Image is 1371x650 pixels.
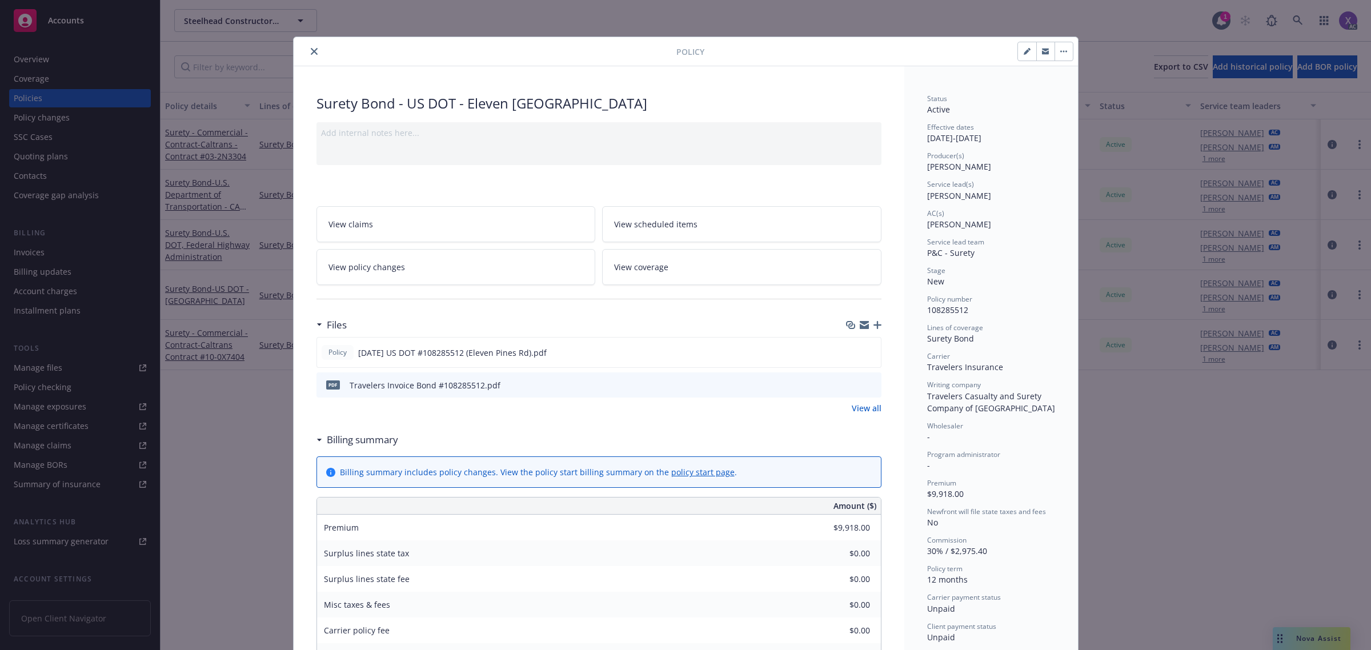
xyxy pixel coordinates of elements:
[927,151,964,161] span: Producer(s)
[927,632,955,643] span: Unpaid
[852,402,881,414] a: View all
[324,573,410,584] span: Surplus lines state fee
[324,599,390,610] span: Misc taxes & fees
[803,596,877,613] input: 0.00
[328,218,373,230] span: View claims
[927,564,963,573] span: Policy term
[602,206,881,242] a: View scheduled items
[927,507,1046,516] span: Newfront will file state taxes and fees
[927,545,987,556] span: 30% / $2,975.40
[833,500,876,512] span: Amount ($)
[676,46,704,58] span: Policy
[927,237,984,247] span: Service lead team
[927,621,996,631] span: Client payment status
[927,362,1003,372] span: Travelers Insurance
[927,294,972,304] span: Policy number
[927,535,967,545] span: Commission
[927,488,964,499] span: $9,918.00
[927,179,974,189] span: Service lead(s)
[316,432,398,447] div: Billing summary
[927,574,968,585] span: 12 months
[927,431,930,442] span: -
[316,94,881,113] div: Surety Bond - US DOT - Eleven [GEOGRAPHIC_DATA]
[927,122,974,132] span: Effective dates
[927,304,968,315] span: 108285512
[927,391,1055,414] span: Travelers Casualty and Surety Company of [GEOGRAPHIC_DATA]
[927,517,938,528] span: No
[927,161,991,172] span: [PERSON_NAME]
[927,332,1055,344] div: Surety Bond
[927,276,944,287] span: New
[803,622,877,639] input: 0.00
[927,323,983,332] span: Lines of coverage
[324,522,359,533] span: Premium
[316,249,596,285] a: View policy changes
[324,625,390,636] span: Carrier policy fee
[927,351,950,361] span: Carrier
[927,478,956,488] span: Premium
[866,347,876,359] button: preview file
[326,380,340,389] span: pdf
[340,466,737,478] div: Billing summary includes policy changes. View the policy start billing summary on the .
[927,266,945,275] span: Stage
[324,548,409,559] span: Surplus lines state tax
[927,122,1055,144] div: [DATE] - [DATE]
[848,379,857,391] button: download file
[307,45,321,58] button: close
[927,94,947,103] span: Status
[927,219,991,230] span: [PERSON_NAME]
[927,603,955,614] span: Unpaid
[927,190,991,201] span: [PERSON_NAME]
[602,249,881,285] a: View coverage
[927,421,963,431] span: Wholesaler
[671,467,735,478] a: policy start page
[867,379,877,391] button: preview file
[316,206,596,242] a: View claims
[614,261,668,273] span: View coverage
[321,127,877,139] div: Add internal notes here...
[848,347,857,359] button: download file
[327,318,347,332] h3: Files
[927,208,944,218] span: AC(s)
[927,380,981,390] span: Writing company
[614,218,697,230] span: View scheduled items
[316,318,347,332] div: Files
[803,545,877,562] input: 0.00
[350,379,500,391] div: Travelers Invoice Bond #108285512.pdf
[927,592,1001,602] span: Carrier payment status
[328,261,405,273] span: View policy changes
[327,432,398,447] h3: Billing summary
[927,247,975,258] span: P&C - Surety
[927,450,1000,459] span: Program administrator
[803,571,877,588] input: 0.00
[803,519,877,536] input: 0.00
[326,347,349,358] span: Policy
[358,347,547,359] span: [DATE] US DOT #108285512 (Eleven Pines Rd).pdf
[927,460,930,471] span: -
[927,104,950,115] span: Active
